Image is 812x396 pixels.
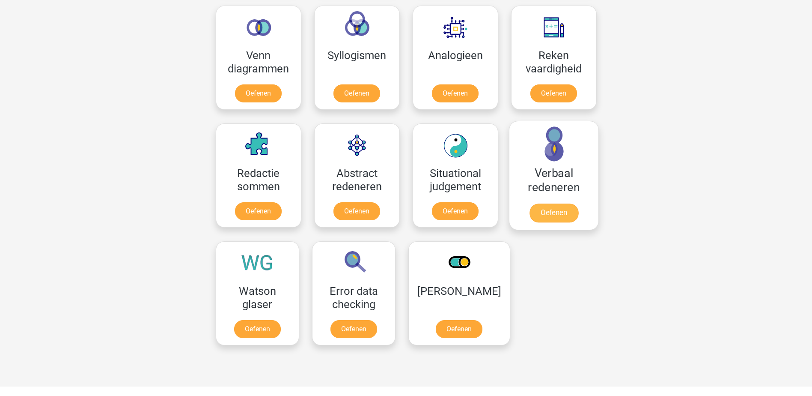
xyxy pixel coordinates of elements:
[235,84,282,102] a: Oefenen
[330,320,377,338] a: Oefenen
[530,84,577,102] a: Oefenen
[234,320,281,338] a: Oefenen
[529,204,578,222] a: Oefenen
[235,202,282,220] a: Oefenen
[333,202,380,220] a: Oefenen
[436,320,482,338] a: Oefenen
[432,202,479,220] a: Oefenen
[432,84,479,102] a: Oefenen
[333,84,380,102] a: Oefenen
